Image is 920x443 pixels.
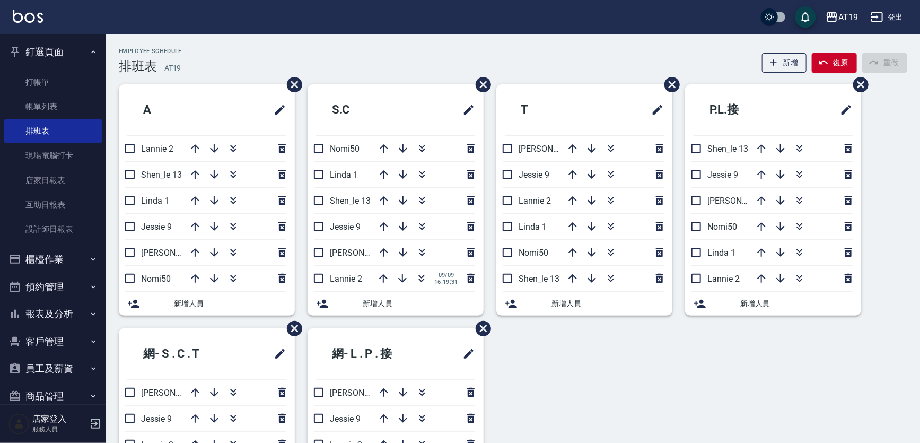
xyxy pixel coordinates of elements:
span: 刪除班表 [468,313,493,344]
span: 刪除班表 [656,69,681,100]
span: [PERSON_NAME] 6 [141,388,212,398]
span: Linda 1 [519,222,547,232]
span: Lannie 2 [141,144,173,154]
span: 刪除班表 [279,69,304,100]
h2: 網- L . P . 接 [316,335,432,373]
span: 修改班表的標題 [456,97,475,123]
span: Jessie 9 [330,414,361,424]
span: Nomi50 [330,144,360,154]
span: 刪除班表 [845,69,870,100]
span: 修改班表的標題 [267,341,286,367]
span: [PERSON_NAME] 6 [330,248,400,258]
h2: T [505,91,594,129]
span: 刪除班表 [468,69,493,100]
span: 新增人員 [363,298,475,309]
p: 服務人員 [32,424,86,434]
h2: Employee Schedule [119,48,182,55]
h2: P.L.接 [694,91,794,129]
button: AT19 [821,6,862,28]
span: Jessie 9 [141,222,172,232]
a: 排班表 [4,119,102,143]
a: 互助日報表 [4,193,102,217]
h2: A [127,91,217,129]
span: Lannie 2 [330,274,362,284]
span: [PERSON_NAME] 6 [141,248,212,258]
button: 客戶管理 [4,328,102,355]
h6: — AT19 [157,63,181,74]
span: 16:19:31 [434,279,458,285]
a: 現場電腦打卡 [4,143,102,168]
span: Jessie 9 [519,170,549,180]
span: Jessie 9 [707,170,738,180]
span: 修改班表的標題 [456,341,475,367]
a: 店家日報表 [4,168,102,193]
span: [PERSON_NAME] 6 [707,196,778,206]
span: 修改班表的標題 [645,97,664,123]
h2: S.C [316,91,411,129]
button: 員工及薪資 [4,355,102,383]
span: 新增人員 [174,298,286,309]
span: Nomi50 [141,274,171,284]
span: Shen_le 13 [330,196,371,206]
span: Linda 1 [707,248,735,258]
div: 新增人員 [119,292,295,316]
span: 新增人員 [551,298,664,309]
span: Lannie 2 [707,274,740,284]
button: 商品管理 [4,383,102,410]
span: 修改班表的標題 [834,97,853,123]
button: 新增 [762,53,807,73]
img: Logo [13,10,43,23]
button: 預約管理 [4,273,102,301]
span: Shen_le 13 [141,170,182,180]
span: Shen_le 13 [707,144,748,154]
span: Nomi50 [519,248,548,258]
span: Nomi50 [707,222,737,232]
span: Linda 1 [330,170,358,180]
div: 新增人員 [685,292,861,316]
button: 復原 [812,53,857,73]
h3: 排班表 [119,59,157,74]
span: Lannie 2 [519,196,551,206]
span: [PERSON_NAME] 6 [519,144,589,154]
h5: 店家登入 [32,414,86,424]
a: 設計師日報表 [4,217,102,241]
button: 櫃檯作業 [4,246,102,273]
div: AT19 [838,11,858,24]
img: Person [8,413,30,435]
div: 新增人員 [308,292,484,316]
button: 報表及分析 [4,300,102,328]
a: 打帳單 [4,70,102,94]
span: 刪除班表 [279,313,304,344]
span: 09/09 [434,272,458,279]
a: 帳單列表 [4,94,102,119]
span: Jessie 9 [330,222,361,232]
button: save [795,6,816,28]
span: [PERSON_NAME] 6 [330,388,400,398]
span: Linda 1 [141,196,169,206]
span: Jessie 9 [141,414,172,424]
button: 登出 [866,7,907,27]
div: 新增人員 [496,292,672,316]
span: Shen_le 13 [519,274,559,284]
h2: 網- S . C . T [127,335,241,373]
span: 修改班表的標題 [267,97,286,123]
span: 新增人員 [740,298,853,309]
button: 釘選頁面 [4,38,102,66]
